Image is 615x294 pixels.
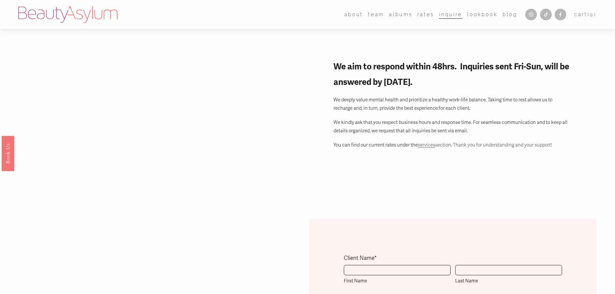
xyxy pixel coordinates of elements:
a: folder dropdown [344,10,363,19]
span: First Name [344,277,451,285]
a: Cart(0) [574,10,597,19]
legend: Client Name [344,253,377,263]
input: Last Name [455,265,562,275]
a: albums [389,10,412,19]
a: Lookbook [467,10,497,19]
span: ( ) [588,12,597,17]
a: Inquire [439,10,462,19]
img: Beauty Asylum | Bridal Hair &amp; Makeup Charlotte &amp; Atlanta [18,6,118,23]
a: Rates [417,10,434,19]
a: Facebook [555,9,566,20]
span: 0 [590,12,594,17]
input: First Name [344,265,451,275]
strong: We aim to respond within 48hrs. Inquiries sent Fri-Sun, will be answered by [DATE]. [333,61,571,87]
a: services [418,142,435,148]
span: about [344,10,363,19]
a: TikTok [540,9,552,20]
span: Last Name [455,277,562,285]
a: Instagram [525,9,537,20]
span: team [368,10,384,19]
a: Blog [503,10,518,19]
p: We kindly ask that you respect business hours and response time. For seamless communication and t... [333,118,572,135]
span: section. Thank you for understanding and your support! [435,142,552,148]
a: folder dropdown [368,10,384,19]
p: You can find our current rates under the [333,141,572,149]
a: Book Us [2,136,14,171]
p: We deeply value mental health and prioritize a healthy work-life balance. Taking time to rest all... [333,96,572,113]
